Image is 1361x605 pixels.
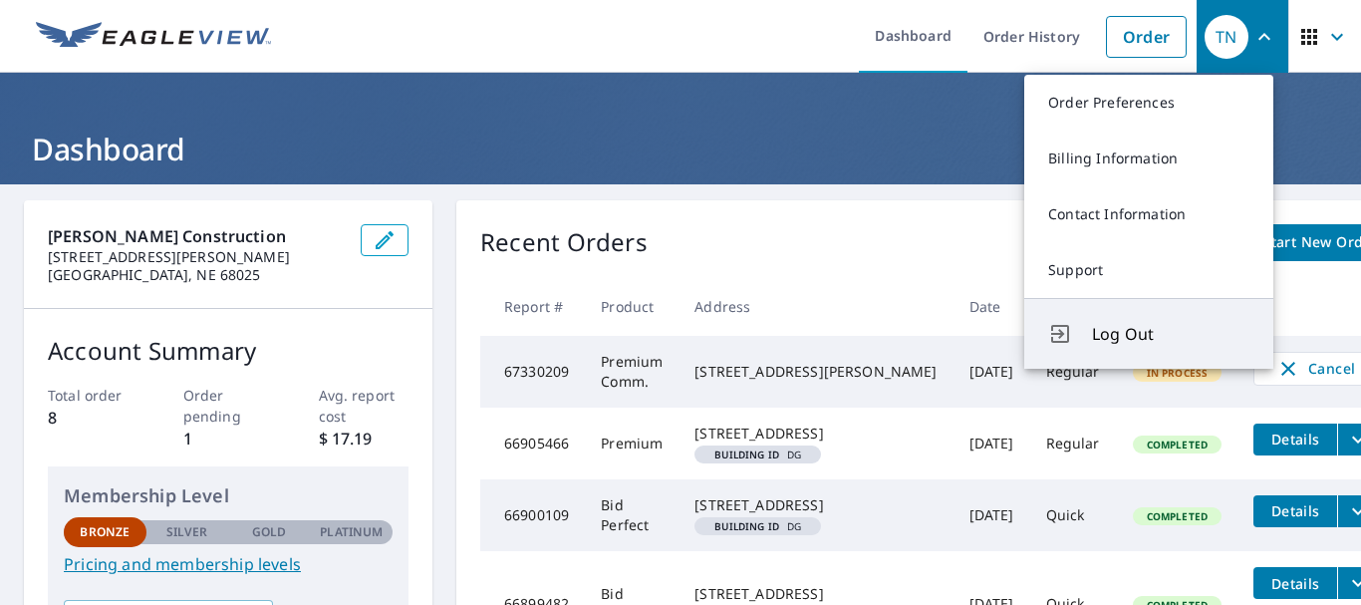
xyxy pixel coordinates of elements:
button: detailsBtn-66899482 [1253,567,1337,599]
td: Regular [1030,408,1117,479]
a: Support [1024,242,1273,298]
td: [DATE] [953,408,1030,479]
td: Regular [1030,336,1117,408]
p: Recent Orders [480,224,648,261]
p: Account Summary [48,333,408,369]
th: Address [679,277,953,336]
p: Bronze [80,523,130,541]
td: Premium [585,408,679,479]
span: Log Out [1092,322,1249,346]
span: Details [1265,430,1325,449]
a: Order [1106,16,1187,58]
p: 1 [183,427,274,451]
p: [STREET_ADDRESS][PERSON_NAME] [48,248,345,266]
p: [PERSON_NAME] Construction [48,224,345,248]
td: Premium Comm. [585,336,679,408]
a: Pricing and membership levels [64,552,393,576]
span: Details [1265,574,1325,593]
div: [STREET_ADDRESS][PERSON_NAME] [694,362,937,382]
th: Report # [480,277,585,336]
p: Order pending [183,385,274,427]
button: detailsBtn-66905466 [1253,424,1337,455]
td: 66900109 [480,479,585,551]
a: Billing Information [1024,131,1273,186]
img: EV Logo [36,22,271,52]
td: 67330209 [480,336,585,408]
p: Gold [252,523,286,541]
p: Silver [166,523,208,541]
span: DG [702,450,813,459]
th: Product [585,277,679,336]
span: Details [1265,501,1325,520]
p: Membership Level [64,482,393,509]
span: Completed [1135,509,1220,523]
p: 8 [48,406,138,430]
div: TN [1205,15,1248,59]
td: Bid Perfect [585,479,679,551]
p: Avg. report cost [319,385,409,427]
p: $ 17.19 [319,427,409,451]
p: [GEOGRAPHIC_DATA], NE 68025 [48,266,345,284]
span: Cancel [1274,357,1357,381]
div: [STREET_ADDRESS] [694,424,937,444]
p: Total order [48,385,138,406]
em: Building ID [714,521,779,531]
td: [DATE] [953,336,1030,408]
div: [STREET_ADDRESS] [694,495,937,515]
span: In Process [1135,366,1221,380]
span: DG [702,521,813,531]
h1: Dashboard [24,129,1337,169]
a: Contact Information [1024,186,1273,242]
em: Building ID [714,450,779,459]
span: Completed [1135,438,1220,452]
button: detailsBtn-66900109 [1253,495,1337,527]
button: Log Out [1024,298,1273,369]
td: Quick [1030,479,1117,551]
a: Order Preferences [1024,75,1273,131]
td: 66905466 [480,408,585,479]
td: [DATE] [953,479,1030,551]
div: [STREET_ADDRESS] [694,584,937,604]
th: Date [953,277,1030,336]
p: Platinum [320,523,383,541]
